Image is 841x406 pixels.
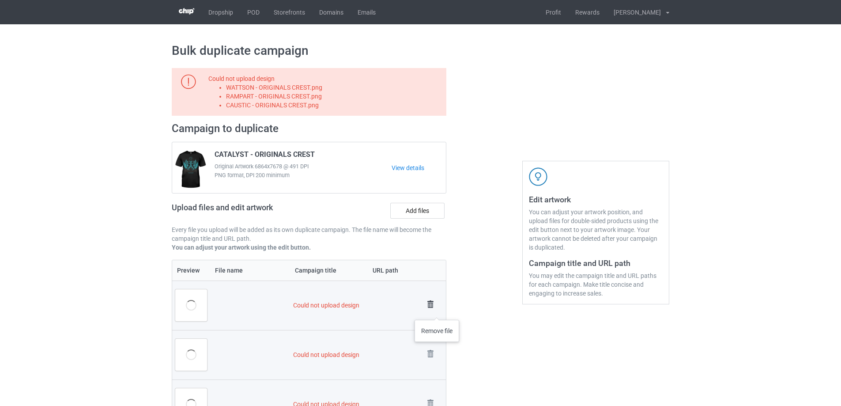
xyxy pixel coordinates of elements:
a: View details [392,163,446,172]
li: RAMPART - ORIGINALS CREST.png [226,92,443,101]
div: Could not upload design [208,74,443,110]
h2: Upload files and edit artwork [172,203,336,219]
img: 3d383065fc803cdd16c62507c020ddf8.png [179,8,194,15]
h2: Campaign to duplicate [172,122,446,136]
h1: Bulk duplicate campaign [172,43,669,59]
span: PNG format, DPI 200 minimum [215,171,392,180]
th: URL path [368,260,421,281]
span: Original Artwork 6864x7678 @ 491 DPI [215,162,392,171]
td: Could not upload design [290,281,421,330]
h3: Campaign title and URL path [529,258,663,268]
th: Preview [172,260,210,281]
img: svg+xml;base64,PD94bWwgdmVyc2lvbj0iMS4wIiBlbmNvZGluZz0iVVRGLTgiPz4KPHN2ZyB3aWR0aD0iMjhweCIgaGVpZ2... [424,298,437,311]
b: You can adjust your artwork using the edit button. [172,244,311,251]
img: svg+xml;base64,PD94bWwgdmVyc2lvbj0iMS4wIiBlbmNvZGluZz0iVVRGLTgiPz4KPHN2ZyB3aWR0aD0iMjhweCIgaGVpZ2... [424,348,437,360]
th: File name [210,260,290,281]
img: svg+xml;base64,PD94bWwgdmVyc2lvbj0iMS4wIiBlbmNvZGluZz0iVVRGLTgiPz4KPHN2ZyB3aWR0aD0iNDJweCIgaGVpZ2... [529,167,547,186]
label: Add files [390,203,445,219]
p: Every file you upload will be added as its own duplicate campaign. The file name will become the ... [172,225,446,243]
div: You can adjust your artwork position, and upload files for double-sided products using the edit b... [529,208,663,252]
th: Campaign title [290,260,367,281]
img: svg+xml;base64,PD94bWwgdmVyc2lvbj0iMS4wIiBlbmNvZGluZz0iVVRGLTgiPz4KPHN2ZyB3aWR0aD0iMTlweCIgaGVpZ2... [181,74,196,89]
span: CATALYST - ORIGINALS CREST [215,150,315,162]
li: WATTSON - ORIGINALS CREST.png [226,83,443,92]
div: Remove file [415,320,459,342]
td: Could not upload design [290,330,421,379]
li: CAUSTIC - ORIGINALS CREST.png [226,101,443,110]
div: You may edit the campaign title and URL paths for each campaign. Make title concise and engaging ... [529,271,663,298]
h3: Edit artwork [529,194,663,205]
div: [PERSON_NAME] [607,1,661,23]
